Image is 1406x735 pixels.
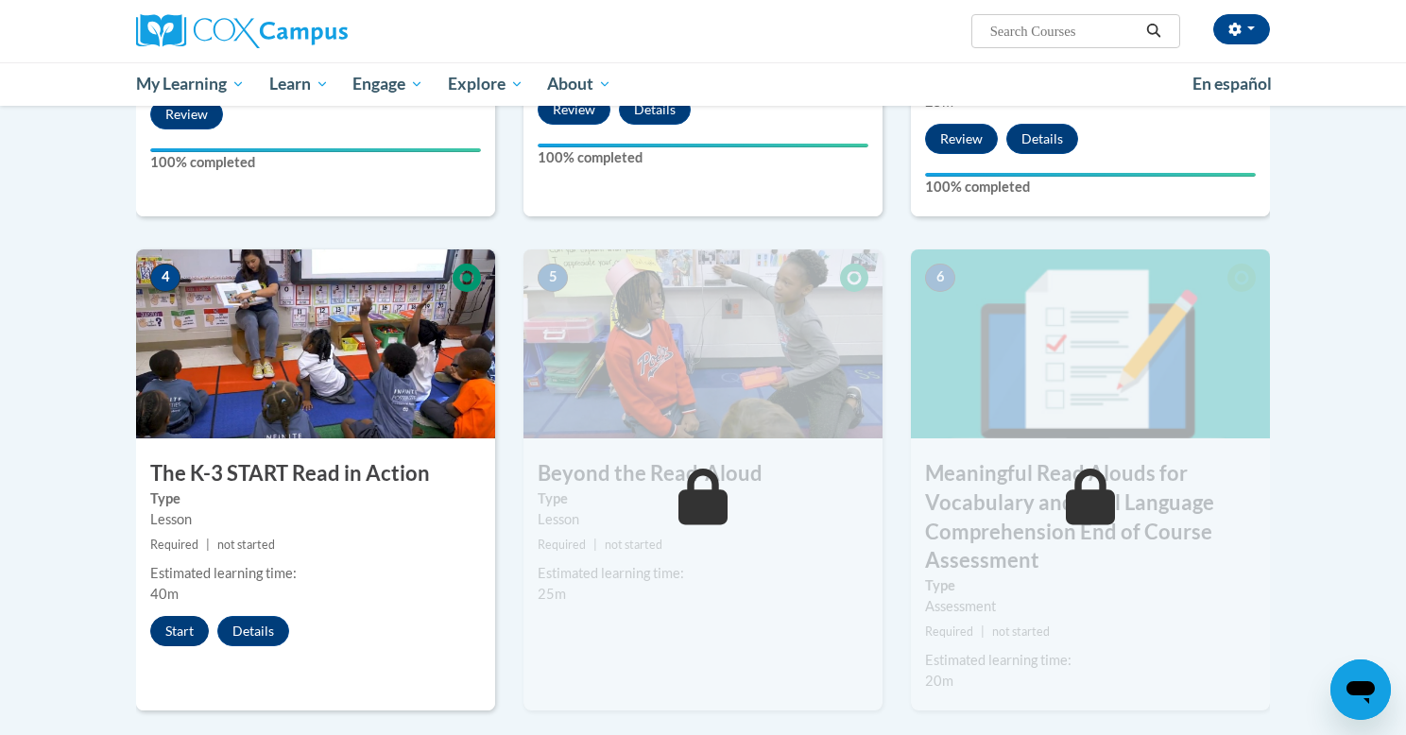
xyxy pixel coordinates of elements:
[150,563,481,584] div: Estimated learning time:
[992,624,1050,639] span: not started
[925,124,998,154] button: Review
[523,249,883,438] img: Course Image
[925,596,1256,617] div: Assessment
[217,538,275,552] span: not started
[538,538,586,552] span: Required
[436,62,536,106] a: Explore
[150,616,209,646] button: Start
[1140,20,1168,43] button: Search
[150,148,481,152] div: Your progress
[1180,64,1284,104] a: En español
[1330,659,1391,720] iframe: Button to launch messaging window
[150,538,198,552] span: Required
[538,144,868,147] div: Your progress
[448,73,523,95] span: Explore
[1213,14,1270,44] button: Account Settings
[523,459,883,488] h3: Beyond the Read-Aloud
[340,62,436,106] a: Engage
[217,616,289,646] button: Details
[538,509,868,530] div: Lesson
[136,14,495,48] a: Cox Campus
[538,563,868,584] div: Estimated learning time:
[136,249,495,438] img: Course Image
[538,488,868,509] label: Type
[988,20,1140,43] input: Search Courses
[108,62,1298,106] div: Main menu
[925,94,953,110] span: 25m
[257,62,341,106] a: Learn
[150,99,223,129] button: Review
[538,586,566,602] span: 25m
[352,73,423,95] span: Engage
[150,488,481,509] label: Type
[619,94,691,125] button: Details
[136,73,245,95] span: My Learning
[538,264,568,292] span: 5
[925,650,1256,671] div: Estimated learning time:
[538,147,868,168] label: 100% completed
[136,14,348,48] img: Cox Campus
[925,264,955,292] span: 6
[136,459,495,488] h3: The K-3 START Read in Action
[925,575,1256,596] label: Type
[593,538,597,552] span: |
[538,94,610,125] button: Review
[925,624,973,639] span: Required
[547,73,611,95] span: About
[925,673,953,689] span: 20m
[536,62,625,106] a: About
[124,62,257,106] a: My Learning
[605,538,662,552] span: not started
[1192,74,1272,94] span: En español
[269,73,329,95] span: Learn
[150,264,180,292] span: 4
[206,538,210,552] span: |
[925,173,1256,177] div: Your progress
[1006,124,1078,154] button: Details
[911,459,1270,575] h3: Meaningful Read Alouds for Vocabulary and Oral Language Comprehension End of Course Assessment
[981,624,985,639] span: |
[911,249,1270,438] img: Course Image
[925,177,1256,197] label: 100% completed
[150,586,179,602] span: 40m
[150,152,481,173] label: 100% completed
[150,509,481,530] div: Lesson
